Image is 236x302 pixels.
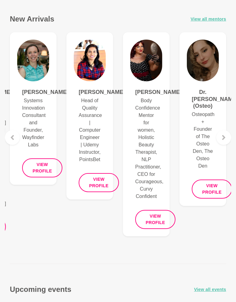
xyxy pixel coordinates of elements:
h4: [PERSON_NAME] [79,89,101,96]
h4: Dr. [PERSON_NAME] (Osteo) [192,89,214,110]
img: Laura Aston [17,40,49,81]
button: View profile [22,158,62,177]
p: Head of Quality Assurance | Computer Engineer | Udemy Instructor, PointsBet [79,97,101,163]
button: View profile [79,173,119,192]
h3: Upcoming events [10,285,71,294]
h4: [PERSON_NAME] [135,89,157,96]
h4: [PERSON_NAME] [22,89,44,96]
p: Systems Innovation Consultant and Founder, Wayfinder Labs [22,97,44,149]
button: View profile [192,180,232,199]
a: Laura Aston[PERSON_NAME]Systems Innovation Consultant and Founder, Wayfinder LabsView profile [10,32,57,185]
img: Melissa Rodda [130,40,162,81]
p: Body Confidence Mentor for women, Holistic Beauty Therapist, NLP Practitioner, CEO for Courageous... [135,97,157,200]
img: Diana Philip [74,40,106,81]
h3: New Arrivals [10,14,54,24]
img: Dr. Anastasiya Ovechkin (Osteo) [187,40,219,81]
button: View profile [135,210,175,229]
a: View all mentors [191,16,226,23]
a: Dr. Anastasiya Ovechkin (Osteo)Dr. [PERSON_NAME] (Osteo)Osteopath + Founder of The Osteo Den, The... [179,32,226,206]
a: View all events [194,286,226,293]
p: Osteopath + Founder of The Osteo Den, The Osteo Den [192,111,214,170]
a: Melissa Rodda[PERSON_NAME]Body Confidence Mentor for women, Holistic Beauty Therapist, NLP Practi... [123,32,170,236]
a: Diana Philip[PERSON_NAME]Head of Quality Assurance | Computer Engineer | Udemy Instructor, Points... [66,32,113,199]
